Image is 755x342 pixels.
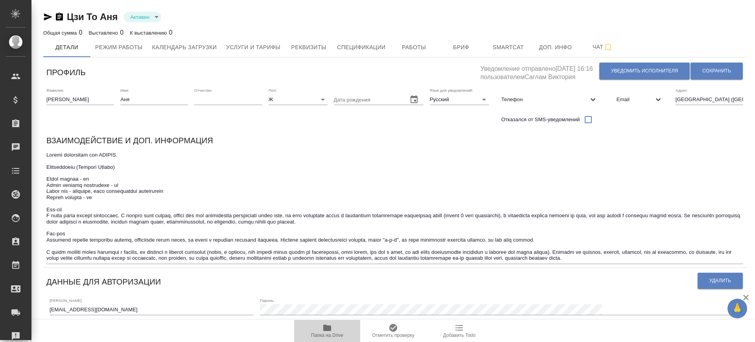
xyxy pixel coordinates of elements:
div: Русский [430,94,489,105]
button: Уведомить исполнителя [599,63,690,79]
div: 0 [89,28,124,37]
label: [PERSON_NAME]: [50,298,83,302]
span: Услуги и тарифы [226,43,280,52]
span: Работы [395,43,433,52]
svg: Подписаться [603,43,613,52]
span: Уведомить исполнителя [611,68,678,74]
div: Email [610,91,669,108]
button: Удалить [698,273,743,289]
button: 🙏 [727,299,747,318]
div: 0 [43,28,83,37]
div: Активен [124,12,161,22]
span: Календарь загрузки [152,43,217,52]
p: Общая сумма [43,30,79,36]
span: Удалить [709,277,731,284]
span: Отметить проверку [372,333,414,338]
div: 0 [130,28,172,37]
button: Активен [128,14,152,20]
div: Ж [269,94,328,105]
button: Добавить Todo [426,320,492,342]
textarea: Loremi dolorsitam con ADIPIS. Elitseddoeiu (Tempori Utlabo) Etdol magnaa - en Admin veniamq nostr... [46,152,743,261]
span: Smartcat [490,43,527,52]
span: Чат [584,42,622,52]
label: Имя: [120,88,129,92]
button: Сохранить [691,63,743,79]
h6: Профиль [46,66,86,79]
span: Телефон [501,96,588,104]
div: Телефон [495,91,604,108]
label: Пароль: [260,298,274,302]
span: 🙏 [731,300,744,317]
span: Доп. инфо [537,43,575,52]
span: Детали [48,43,86,52]
p: Выставлено [89,30,120,36]
span: Режим работы [95,43,143,52]
label: Фамилия: [46,88,64,92]
button: Скопировать ссылку [55,12,64,22]
span: Бриф [442,43,480,52]
label: Пол: [269,88,277,92]
span: Папка на Drive [311,333,343,338]
h5: Уведомление отправлено [DATE] 16:16 пользователем Саглам Виктория [481,61,599,81]
button: Скопировать ссылку для ЯМессенджера [43,12,53,22]
a: Цзи То Аня [67,11,118,22]
h6: Данные для авторизации [46,275,161,288]
span: Email [617,96,654,104]
span: Спецификации [337,43,385,52]
span: Реквизиты [290,43,328,52]
label: Отчество: [194,88,212,92]
label: Язык для уведомлений: [430,88,473,92]
span: Добавить Todo [443,333,475,338]
p: К выставлению [130,30,169,36]
span: Отказался от SMS-уведомлений [501,116,580,124]
h6: Взаимодействие и доп. информация [46,134,213,147]
button: Отметить проверку [360,320,426,342]
label: Адрес: [676,88,688,92]
button: Папка на Drive [294,320,360,342]
span: Сохранить [702,68,731,74]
